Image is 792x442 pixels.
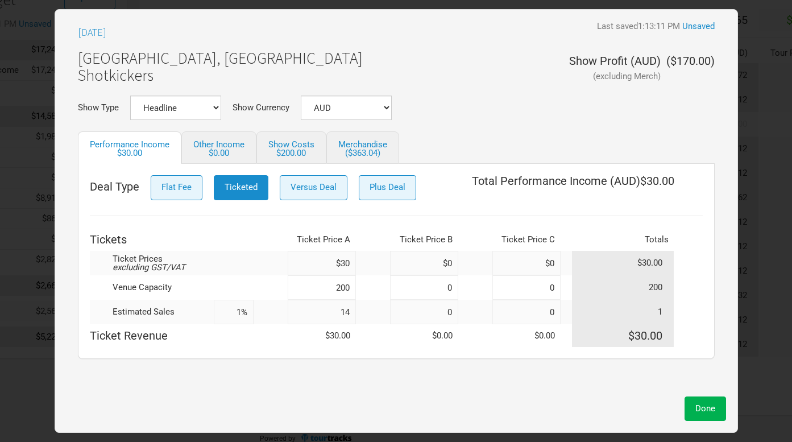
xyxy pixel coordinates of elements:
[90,300,214,324] td: Estimated Sales
[326,131,399,164] a: Merchandise($363.04)
[661,55,715,79] div: ($170.00)
[492,324,561,347] td: $0.00
[193,149,244,158] div: $0.00
[492,228,561,251] th: Ticket Price C
[90,251,214,275] td: Ticket Prices
[572,251,674,275] td: $30.00
[572,275,674,300] td: 200
[682,21,715,31] a: Unsaved
[268,149,314,158] div: $200.00
[90,149,169,158] div: $30.00
[78,27,106,38] h3: [DATE]
[288,228,356,251] th: Ticket Price A
[359,175,416,200] button: Plus Deal
[572,324,674,347] td: $30.00
[280,175,347,200] button: Versus Deal
[161,182,192,192] span: Flat Fee
[695,403,715,414] span: Done
[685,396,726,421] button: Done
[291,182,337,192] span: Versus Deal
[569,55,661,67] div: Show Profit ( AUD )
[214,175,268,200] button: Ticketed
[572,228,674,251] th: Totals
[233,104,289,112] label: Show Currency
[78,49,363,85] h1: [GEOGRAPHIC_DATA], [GEOGRAPHIC_DATA] Shotkickers
[256,131,326,164] a: Show Costs$200.00
[181,131,256,164] a: Other Income$0.00
[113,262,185,272] em: excluding GST/VAT
[225,182,258,192] span: Ticketed
[390,228,458,251] th: Ticket Price B
[572,300,674,324] td: 1
[78,131,181,164] a: Performance Income$30.00
[338,149,387,158] div: ($363.04)
[78,104,119,112] label: Show Type
[472,175,674,204] div: Total Performance Income ( AUD ) $30.00
[90,275,214,300] td: Venue Capacity
[90,228,214,251] th: Tickets
[569,72,661,81] div: (excluding Merch)
[214,300,254,324] input: %cap
[151,175,202,200] button: Flat Fee
[390,324,458,347] td: $0.00
[90,324,254,347] td: Ticket Revenue
[90,181,139,192] span: Deal Type
[288,324,356,347] td: $30.00
[370,182,405,192] span: Plus Deal
[597,22,715,31] div: Last saved 1:13:11 PM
